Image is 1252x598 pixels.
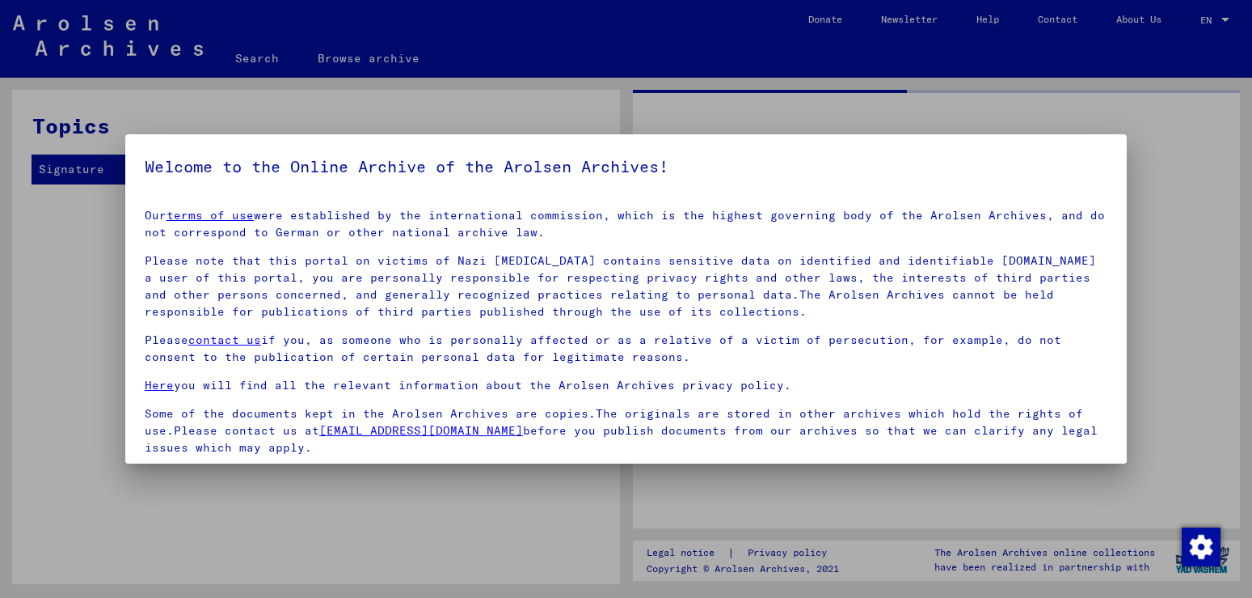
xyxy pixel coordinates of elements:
p: Some of the documents kept in the Arolsen Archives are copies.The originals are stored in other a... [145,405,1107,456]
p: Please if you, as someone who is personally affected or as a relative of a victim of persecution,... [145,332,1107,366]
a: Here [145,378,174,392]
a: contact us [188,333,261,347]
p: Our were established by the international commission, which is the highest governing body of the ... [145,207,1107,241]
img: Change consent [1182,528,1220,566]
a: terms of use [167,208,254,223]
p: you will find all the relevant information about the Arolsen Archives privacy policy. [145,377,1107,394]
p: Please note that this portal on victims of Nazi [MEDICAL_DATA] contains sensitive data on identif... [145,252,1107,320]
h5: Welcome to the Online Archive of the Arolsen Archives! [145,154,1107,180]
a: [EMAIL_ADDRESS][DOMAIN_NAME] [319,423,523,438]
